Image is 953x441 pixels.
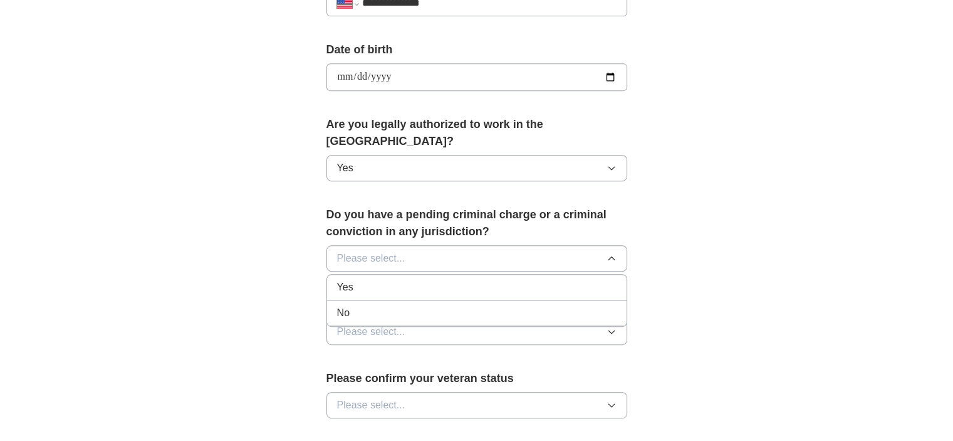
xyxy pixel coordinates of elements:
[337,251,405,266] span: Please select...
[326,319,627,345] button: Please select...
[337,306,350,321] span: No
[326,245,627,272] button: Please select...
[326,392,627,418] button: Please select...
[326,116,627,150] label: Are you legally authorized to work in the [GEOGRAPHIC_DATA]?
[337,324,405,339] span: Please select...
[337,161,353,176] span: Yes
[337,398,405,413] span: Please select...
[337,280,353,295] span: Yes
[326,370,627,387] label: Please confirm your veteran status
[326,41,627,58] label: Date of birth
[326,155,627,181] button: Yes
[326,206,627,240] label: Do you have a pending criminal charge or a criminal conviction in any jurisdiction?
